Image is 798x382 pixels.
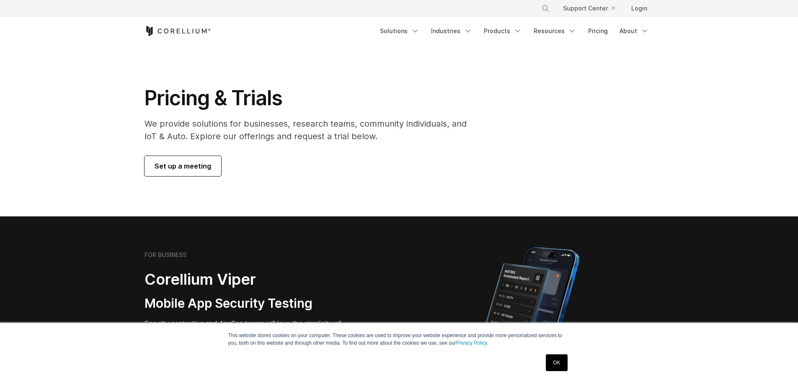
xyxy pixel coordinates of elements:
[145,296,359,312] h3: Mobile App Security Testing
[531,1,654,16] div: Navigation Menu
[145,86,478,111] h1: Pricing & Trials
[426,23,477,39] a: Industries
[538,1,553,16] button: Search
[556,1,621,16] a: Support Center
[529,23,581,39] a: Resources
[583,23,613,39] a: Pricing
[155,161,211,171] span: Set up a meeting
[479,23,527,39] a: Products
[145,26,211,36] a: Corellium Home
[145,270,359,289] h2: Corellium Viper
[546,354,567,371] a: OK
[456,340,488,346] a: Privacy Policy.
[228,332,570,347] p: This website stores cookies on your computer. These cookies are used to improve your website expe...
[625,1,654,16] a: Login
[145,117,478,143] p: We provide solutions for businesses, research teams, community individuals, and IoT & Auto. Explo...
[145,251,186,259] h6: FOR BUSINESS
[145,318,359,348] p: Security pentesting and AppSec teams will love the simplicity of automated report generation comb...
[145,156,221,176] a: Set up a meeting
[375,23,424,39] a: Solutions
[615,23,654,39] a: About
[375,23,654,39] div: Navigation Menu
